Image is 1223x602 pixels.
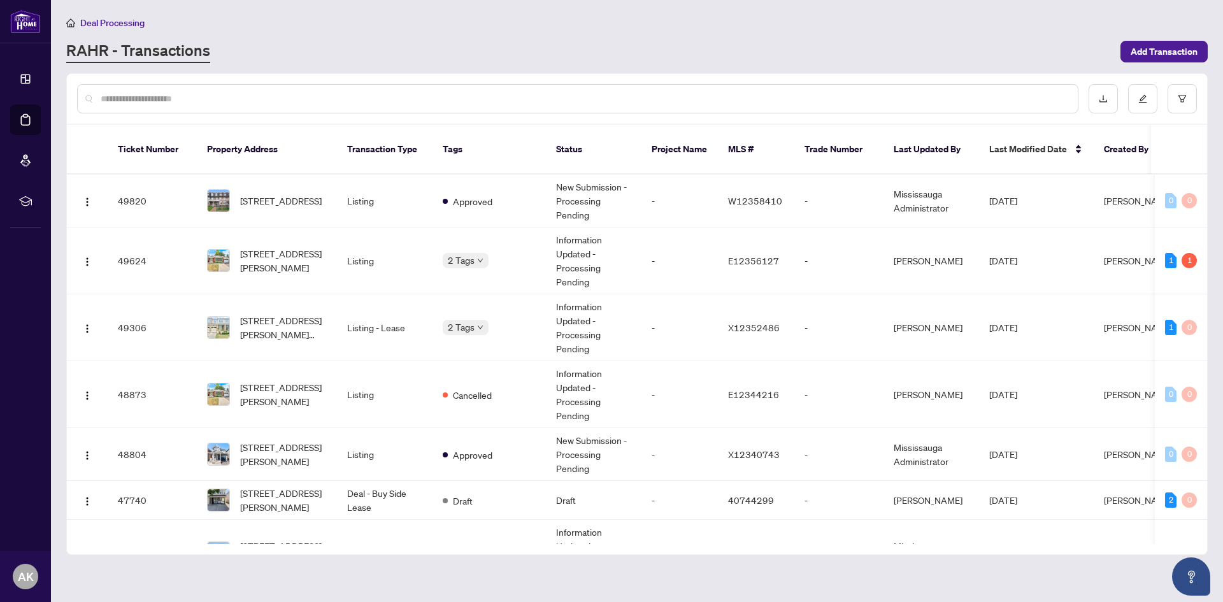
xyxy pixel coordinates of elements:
[77,250,97,271] button: Logo
[337,125,433,175] th: Transaction Type
[1182,320,1197,335] div: 0
[1104,322,1173,333] span: [PERSON_NAME]
[208,443,229,465] img: thumbnail-img
[477,257,483,264] span: down
[1094,125,1170,175] th: Created By
[883,481,979,520] td: [PERSON_NAME]
[794,520,883,587] td: -
[1178,94,1187,103] span: filter
[208,190,229,211] img: thumbnail-img
[989,195,1017,206] span: [DATE]
[641,428,718,481] td: -
[208,489,229,511] img: thumbnail-img
[794,175,883,227] td: -
[546,361,641,428] td: Information Updated - Processing Pending
[240,380,327,408] span: [STREET_ADDRESS][PERSON_NAME]
[641,125,718,175] th: Project Name
[82,197,92,207] img: Logo
[240,486,327,514] span: [STREET_ADDRESS][PERSON_NAME]
[1104,195,1173,206] span: [PERSON_NAME]
[453,494,473,508] span: Draft
[477,324,483,331] span: down
[641,175,718,227] td: -
[883,428,979,481] td: Mississauga Administrator
[453,448,492,462] span: Approved
[77,444,97,464] button: Logo
[240,194,322,208] span: [STREET_ADDRESS]
[77,317,97,338] button: Logo
[453,194,492,208] span: Approved
[1104,494,1173,506] span: [PERSON_NAME]
[979,125,1094,175] th: Last Modified Date
[453,388,492,402] span: Cancelled
[728,195,782,206] span: W12358410
[989,494,1017,506] span: [DATE]
[77,190,97,211] button: Logo
[108,294,197,361] td: 49306
[546,520,641,587] td: Information Updated - Processing Pending
[546,481,641,520] td: Draft
[448,253,475,268] span: 2 Tags
[10,10,41,33] img: logo
[66,40,210,63] a: RAHR - Transactions
[80,17,145,29] span: Deal Processing
[989,448,1017,460] span: [DATE]
[546,175,641,227] td: New Submission - Processing Pending
[546,125,641,175] th: Status
[337,361,433,428] td: Listing
[82,496,92,506] img: Logo
[108,520,197,587] td: 47507
[883,520,979,587] td: Mississauga Administrator
[77,543,97,563] button: Logo
[1165,447,1177,462] div: 0
[1131,41,1198,62] span: Add Transaction
[1182,387,1197,402] div: 0
[1138,94,1147,103] span: edit
[1165,387,1177,402] div: 0
[108,125,197,175] th: Ticket Number
[1104,448,1173,460] span: [PERSON_NAME]
[794,361,883,428] td: -
[794,428,883,481] td: -
[82,257,92,267] img: Logo
[1182,193,1197,208] div: 0
[337,175,433,227] td: Listing
[108,227,197,294] td: 49624
[337,294,433,361] td: Listing - Lease
[1182,253,1197,268] div: 1
[240,539,327,567] span: [STREET_ADDRESS][PERSON_NAME][PERSON_NAME]
[66,18,75,27] span: home
[337,481,433,520] td: Deal - Buy Side Lease
[208,250,229,271] img: thumbnail-img
[337,227,433,294] td: Listing
[240,247,327,275] span: [STREET_ADDRESS][PERSON_NAME]
[989,255,1017,266] span: [DATE]
[1168,84,1197,113] button: filter
[546,227,641,294] td: Information Updated - Processing Pending
[728,322,780,333] span: X12352486
[1165,492,1177,508] div: 2
[448,320,475,334] span: 2 Tags
[337,520,433,587] td: Listing - Lease
[82,391,92,401] img: Logo
[1165,193,1177,208] div: 0
[1182,447,1197,462] div: 0
[337,428,433,481] td: Listing
[108,175,197,227] td: 49820
[433,125,546,175] th: Tags
[208,542,229,564] img: thumbnail-img
[82,324,92,334] img: Logo
[546,294,641,361] td: Information Updated - Processing Pending
[728,389,779,400] span: E12344216
[1099,94,1108,103] span: download
[1165,320,1177,335] div: 1
[794,227,883,294] td: -
[1089,84,1118,113] button: download
[989,322,1017,333] span: [DATE]
[728,494,774,506] span: 40744299
[989,142,1067,156] span: Last Modified Date
[883,361,979,428] td: [PERSON_NAME]
[1172,557,1210,596] button: Open asap
[197,125,337,175] th: Property Address
[1165,253,1177,268] div: 1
